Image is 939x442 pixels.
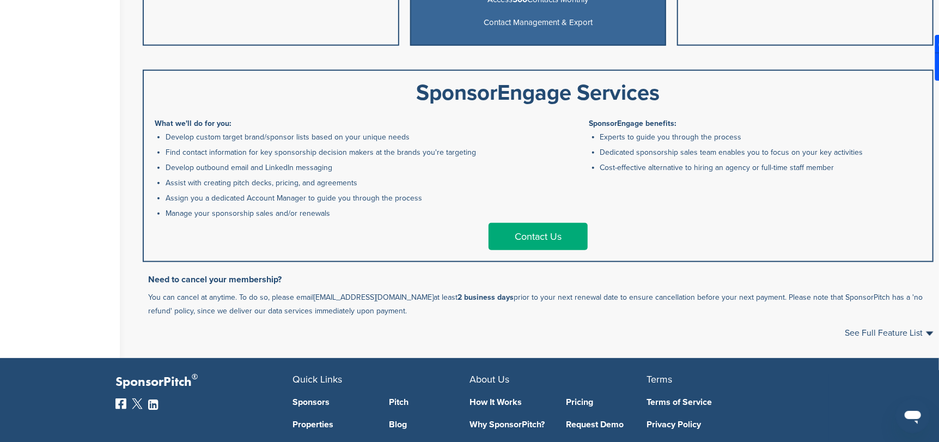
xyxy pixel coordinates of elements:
[600,162,922,173] li: Cost-effective alternative to hiring an agency or full-time staff member
[566,398,647,407] a: Pricing
[166,208,535,219] li: Manage your sponsorship sales and/or renewals
[148,273,934,286] h3: Need to cancel your membership?
[115,398,126,409] img: Facebook
[589,119,677,128] b: SponsorEngage benefits:
[166,162,535,173] li: Develop outbound email and LinkedIn messaging
[469,373,509,385] span: About Us
[292,398,373,407] a: Sponsors
[469,420,550,429] a: Why SponsorPitch?
[600,131,922,143] li: Experts to guide you through the process
[166,147,535,158] li: Find contact information for key sponsorship decision makers at the brands you're targeting
[166,177,535,189] li: Assist with creating pitch decks, pricing, and agreements
[155,82,922,104] div: SponsorEngage Services
[416,16,661,29] p: Contact Management & Export
[895,398,930,433] iframe: Button to launch messaging window
[566,420,647,429] a: Request Demo
[647,420,807,429] a: Privacy Policy
[469,398,550,407] a: How It Works
[155,119,231,128] b: What we'll do for you:
[115,374,292,390] p: SponsorPitch
[192,370,198,384] span: ®
[132,398,143,409] img: Twitter
[489,223,588,250] a: Contact Us
[292,373,342,385] span: Quick Links
[845,329,934,337] a: See Full Feature List
[458,293,514,302] b: 2 business days
[148,290,934,318] p: You can cancel at anytime. To do so, please email at least prior to your next renewal date to ens...
[166,192,535,204] li: Assign you a dedicated Account Manager to guide you through the process
[314,293,434,302] a: [EMAIL_ADDRESS][DOMAIN_NAME]
[647,398,807,407] a: Terms of Service
[166,131,535,143] li: Develop custom target brand/sponsor lists based on your unique needs
[389,398,470,407] a: Pitch
[389,420,470,429] a: Blog
[292,420,373,429] a: Properties
[600,147,922,158] li: Dedicated sponsorship sales team enables you to focus on your key activities
[647,373,672,385] span: Terms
